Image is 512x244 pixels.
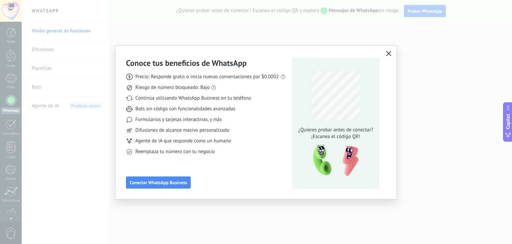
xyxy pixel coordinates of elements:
span: Riesgo de número bloqueado: Bajo [135,84,210,91]
span: Precio: Responde gratis o inicia nuevas conversaciones por $0.0002 [135,74,279,80]
span: Continúa utilizando WhatsApp Business en tu teléfono [135,95,251,102]
span: Formularios y tarjetas interactivas, y más [135,116,222,123]
span: Bots sin código con funcionalidades avanzadas [135,106,235,112]
span: Copilot [505,114,511,129]
span: ¡Escanea el código QR! [296,133,375,140]
span: Agente de IA que responde como un humano [135,138,231,144]
img: qr-pic-1x.png [307,143,360,178]
button: Conectar WhatsApp Business [126,176,191,189]
span: Reemplaza tu número con tu negocio [135,148,215,155]
h3: Conoce tus beneficios de WhatsApp [126,58,247,68]
span: ¿Quieres probar antes de conectar? [296,127,375,133]
span: Conectar WhatsApp Business [130,180,187,185]
span: Difusiones de alcance masivo personalizado [135,127,229,134]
